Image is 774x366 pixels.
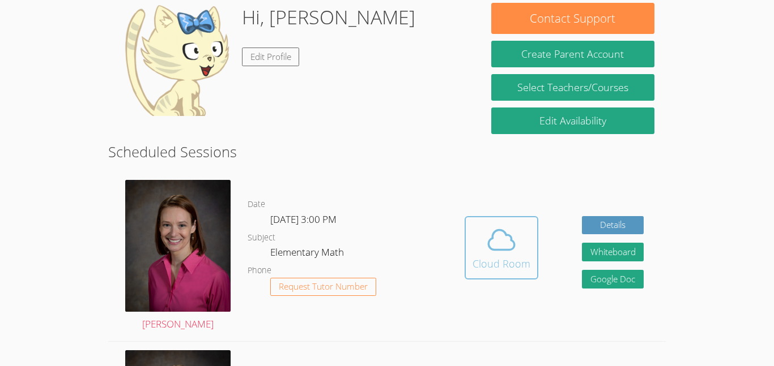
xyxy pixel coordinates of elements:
[491,74,654,101] a: Select Teachers/Courses
[242,3,415,32] h1: Hi, [PERSON_NAME]
[582,243,644,261] button: Whiteboard
[125,180,231,333] a: [PERSON_NAME]
[491,107,654,134] a: Edit Availability
[491,41,654,67] button: Create Parent Account
[125,180,231,311] img: Miller_Becky_headshot%20(3).jpg
[248,197,265,212] dt: Date
[582,270,644,289] a: Google Doc
[582,216,644,235] a: Details
[279,282,368,291] span: Request Tutor Number
[270,278,376,296] button: Request Tutor Number
[120,3,233,116] img: default.png
[465,216,538,279] button: Cloud Room
[248,264,271,278] dt: Phone
[473,256,530,272] div: Cloud Room
[248,231,275,245] dt: Subject
[270,213,337,226] span: [DATE] 3:00 PM
[270,244,346,264] dd: Elementary Math
[242,48,300,66] a: Edit Profile
[108,141,666,162] h2: Scheduled Sessions
[491,3,654,34] button: Contact Support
